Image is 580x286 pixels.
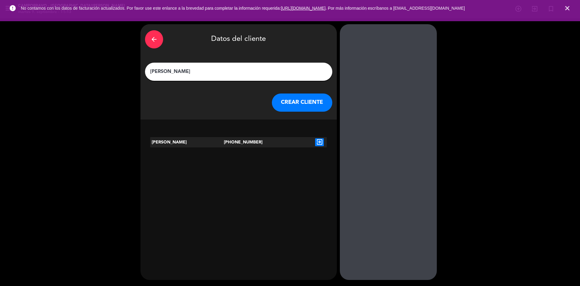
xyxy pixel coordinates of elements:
a: [URL][DOMAIN_NAME] [281,6,326,11]
a: . Por más información escríbanos a [EMAIL_ADDRESS][DOMAIN_NAME] [326,6,465,11]
div: Datos del cliente [145,29,332,50]
div: [PHONE_NUMBER] [224,137,253,147]
input: Escriba nombre, correo electrónico o número de teléfono... [150,67,328,76]
i: error [9,5,16,12]
button: CREAR CLIENTE [272,94,332,112]
i: close [564,5,571,12]
i: arrow_back [150,36,158,43]
div: [PERSON_NAME] [150,137,224,147]
span: No contamos con los datos de facturación actualizados. Por favor use este enlance a la brevedad p... [21,6,465,11]
i: exit_to_app [315,138,324,146]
